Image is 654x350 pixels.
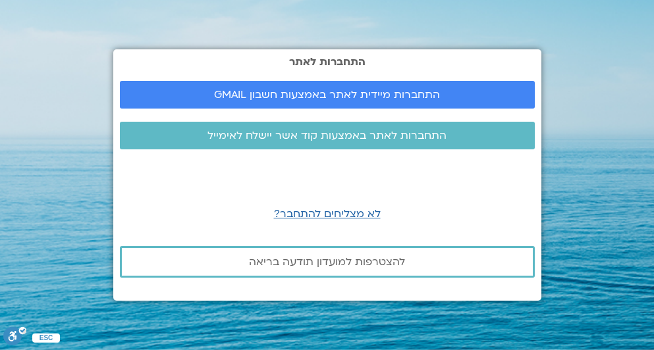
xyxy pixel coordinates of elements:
[274,207,381,221] a: לא מצליחים להתחבר?
[207,130,447,141] span: התחברות לאתר באמצעות קוד אשר יישלח לאימייל
[214,89,440,101] span: התחברות מיידית לאתר באמצעות חשבון GMAIL
[120,56,535,68] h2: התחברות לאתר
[120,246,535,278] a: להצטרפות למועדון תודעה בריאה
[120,122,535,149] a: התחברות לאתר באמצעות קוד אשר יישלח לאימייל
[120,81,535,109] a: התחברות מיידית לאתר באמצעות חשבון GMAIL
[249,256,405,268] span: להצטרפות למועדון תודעה בריאה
